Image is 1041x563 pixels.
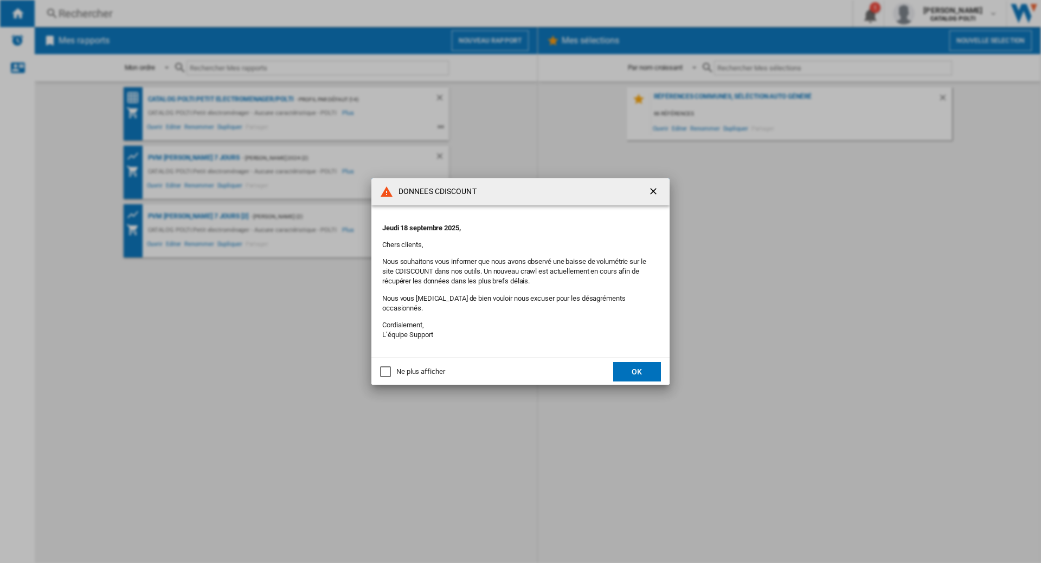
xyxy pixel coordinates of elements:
p: Cordialement, L’équipe Support [382,320,659,340]
button: OK [613,362,661,381]
strong: Jeudi 18 septembre 2025, [382,224,461,232]
md-checkbox: Ne plus afficher [380,367,445,377]
p: Nous souhaitons vous informer que nous avons observé une baisse de volumétrie sur le site CDISCOU... [382,257,659,287]
div: Ne plus afficher [396,367,445,377]
button: getI18NText('BUTTONS.CLOSE_DIALOG') [644,181,665,203]
p: Chers clients, [382,240,659,250]
p: Nous vous [MEDICAL_DATA] de bien vouloir nous excuser pour les désagréments occasionnés. [382,294,659,313]
h4: DONNEES CDISCOUNT [393,186,477,197]
ng-md-icon: getI18NText('BUTTONS.CLOSE_DIALOG') [648,186,661,199]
